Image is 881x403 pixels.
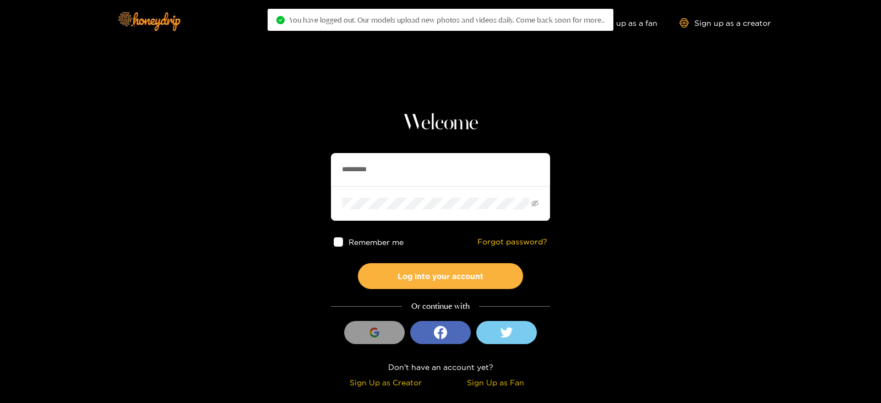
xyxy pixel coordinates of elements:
[331,300,550,313] div: Or continue with
[477,237,547,247] a: Forgot password?
[582,18,657,28] a: Sign up as a fan
[331,361,550,373] div: Don't have an account yet?
[289,15,605,24] span: You have logged out. Our models upload new photos and videos daily. Come back soon for more..
[443,376,547,389] div: Sign Up as Fan
[331,110,550,137] h1: Welcome
[358,263,523,289] button: Log into your account
[334,376,438,389] div: Sign Up as Creator
[349,238,404,246] span: Remember me
[276,16,285,24] span: check-circle
[531,200,539,207] span: eye-invisible
[679,18,771,28] a: Sign up as a creator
